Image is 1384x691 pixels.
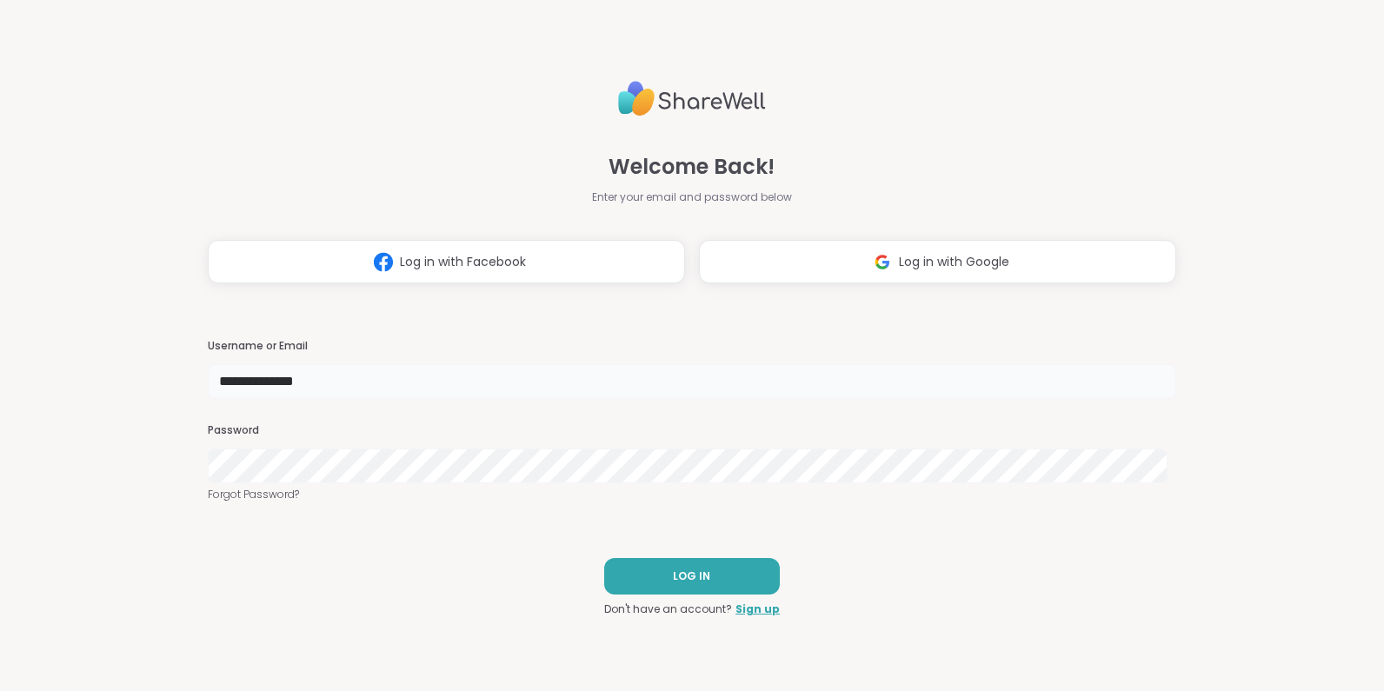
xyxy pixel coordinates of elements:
[866,246,899,278] img: ShareWell Logomark
[208,240,685,283] button: Log in with Facebook
[899,253,1009,271] span: Log in with Google
[592,189,792,205] span: Enter your email and password below
[208,339,1176,354] h3: Username or Email
[400,253,526,271] span: Log in with Facebook
[618,74,766,123] img: ShareWell Logo
[208,423,1176,438] h3: Password
[609,151,775,183] span: Welcome Back!
[673,568,710,584] span: LOG IN
[604,558,780,595] button: LOG IN
[735,601,780,617] a: Sign up
[699,240,1176,283] button: Log in with Google
[367,246,400,278] img: ShareWell Logomark
[208,487,1176,502] a: Forgot Password?
[604,601,732,617] span: Don't have an account?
